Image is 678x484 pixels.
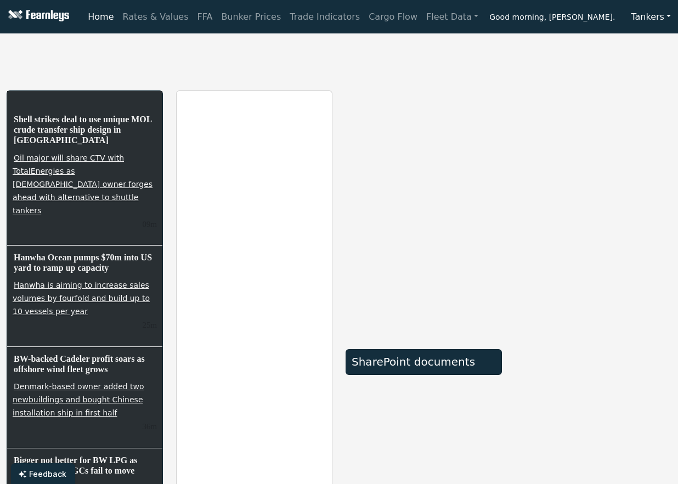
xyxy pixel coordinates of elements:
[515,90,671,211] iframe: mini symbol-overview TradingView widget
[13,113,157,147] h6: Shell strikes deal to use unique MOL crude transfer ship design in [GEOGRAPHIC_DATA]
[193,6,217,28] a: FFA
[624,7,678,27] button: Tankers
[143,220,157,229] small: 26/08/2025, 09:17:18
[5,10,69,24] img: Fearnleys Logo
[143,422,157,431] small: 26/08/2025, 08:49:58
[489,9,615,27] span: Good morning, [PERSON_NAME].
[515,222,671,343] iframe: mini symbol-overview TradingView widget
[352,355,496,368] div: SharePoint documents
[143,321,157,329] small: 26/08/2025, 09:00:44
[118,6,193,28] a: Rates & Values
[83,6,118,28] a: Home
[346,90,502,337] iframe: market overview TradingView widget
[7,38,671,77] iframe: tickers TradingView widget
[217,6,285,28] a: Bunker Prices
[13,251,157,274] h6: Hanwha Ocean pumps $70m into US yard to ramp up capacity
[13,152,152,216] a: Oil major will share CTV with TotalEnergies as [DEMOGRAPHIC_DATA] owner forges ahead with alterna...
[364,6,422,28] a: Cargo Flow
[13,381,144,418] a: Denmark-based owner added two newbuildings and bought Chinese installation ship in first half
[285,6,364,28] a: Trade Indicators
[422,6,483,28] a: Fleet Data
[13,352,157,375] h6: BW-backed Cadeler profit soars as offshore wind fleet grows
[515,354,671,474] iframe: mini symbol-overview TradingView widget
[13,280,150,317] a: Hanwha is aiming to increase sales volumes by fourfold and build up to 10 vessels per year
